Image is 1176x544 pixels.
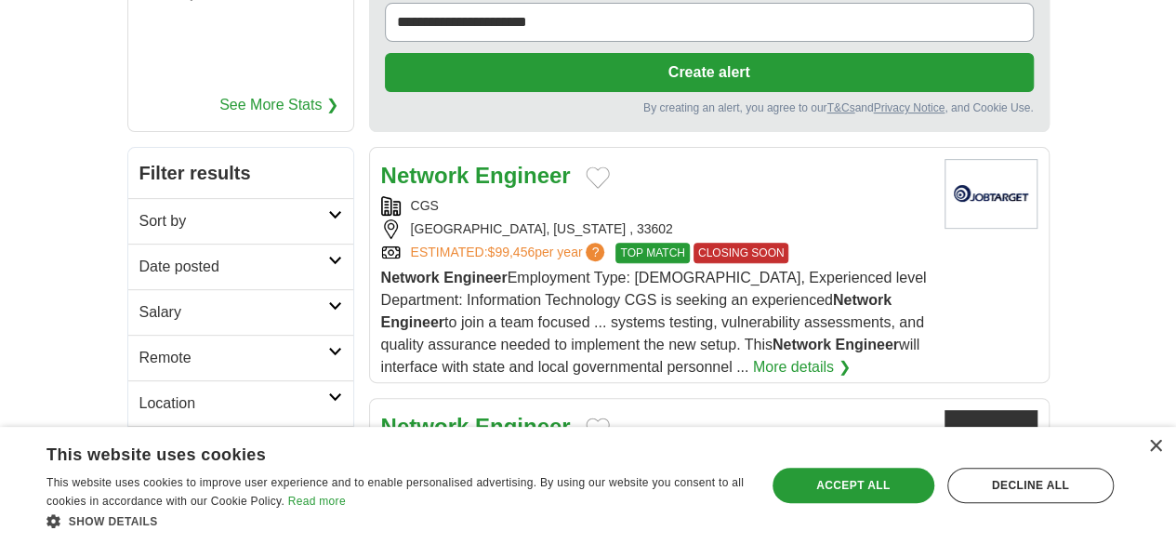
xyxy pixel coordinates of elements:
[128,380,353,426] a: Location
[586,166,610,189] button: Add to favorite jobs
[835,337,898,352] strong: Engineer
[139,210,328,232] h2: Sort by
[381,270,440,285] strong: Network
[947,468,1114,503] div: Decline all
[381,414,571,439] a: Network Engineer
[381,219,930,239] div: [GEOGRAPHIC_DATA], [US_STATE] , 33602
[945,410,1037,480] img: Company logo
[773,337,831,352] strong: Network
[1148,440,1162,454] div: Close
[139,256,328,278] h2: Date posted
[46,438,698,466] div: This website uses cookies
[128,148,353,198] h2: Filter results
[46,511,745,530] div: Show details
[475,414,571,439] strong: Engineer
[139,347,328,369] h2: Remote
[46,476,744,508] span: This website uses cookies to improve user experience and to enable personalised advertising. By u...
[945,159,1037,229] img: Company logo
[833,292,892,308] strong: Network
[381,163,469,188] strong: Network
[773,468,934,503] div: Accept all
[381,270,927,375] span: Employment Type: [DEMOGRAPHIC_DATA], Experienced level Department: Information Technology CGS is ...
[381,163,571,188] a: Network Engineer
[128,335,353,380] a: Remote
[694,243,789,263] span: CLOSING SOON
[128,289,353,335] a: Salary
[615,243,689,263] span: TOP MATCH
[873,101,945,114] a: Privacy Notice
[128,426,353,471] a: Category
[586,243,604,261] span: ?
[753,356,851,378] a: More details ❯
[381,314,444,330] strong: Engineer
[586,418,610,440] button: Add to favorite jobs
[487,245,535,259] span: $99,456
[381,414,469,439] strong: Network
[139,301,328,324] h2: Salary
[128,244,353,289] a: Date posted
[69,515,158,528] span: Show details
[385,100,1034,116] div: By creating an alert, you agree to our and , and Cookie Use.
[385,53,1034,92] button: Create alert
[475,163,571,188] strong: Engineer
[381,196,930,216] div: CGS
[139,392,328,415] h2: Location
[219,94,338,116] a: See More Stats ❯
[826,101,854,114] a: T&Cs
[128,198,353,244] a: Sort by
[443,270,507,285] strong: Engineer
[411,243,609,263] a: ESTIMATED:$99,456per year?
[288,495,346,508] a: Read more, opens a new window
